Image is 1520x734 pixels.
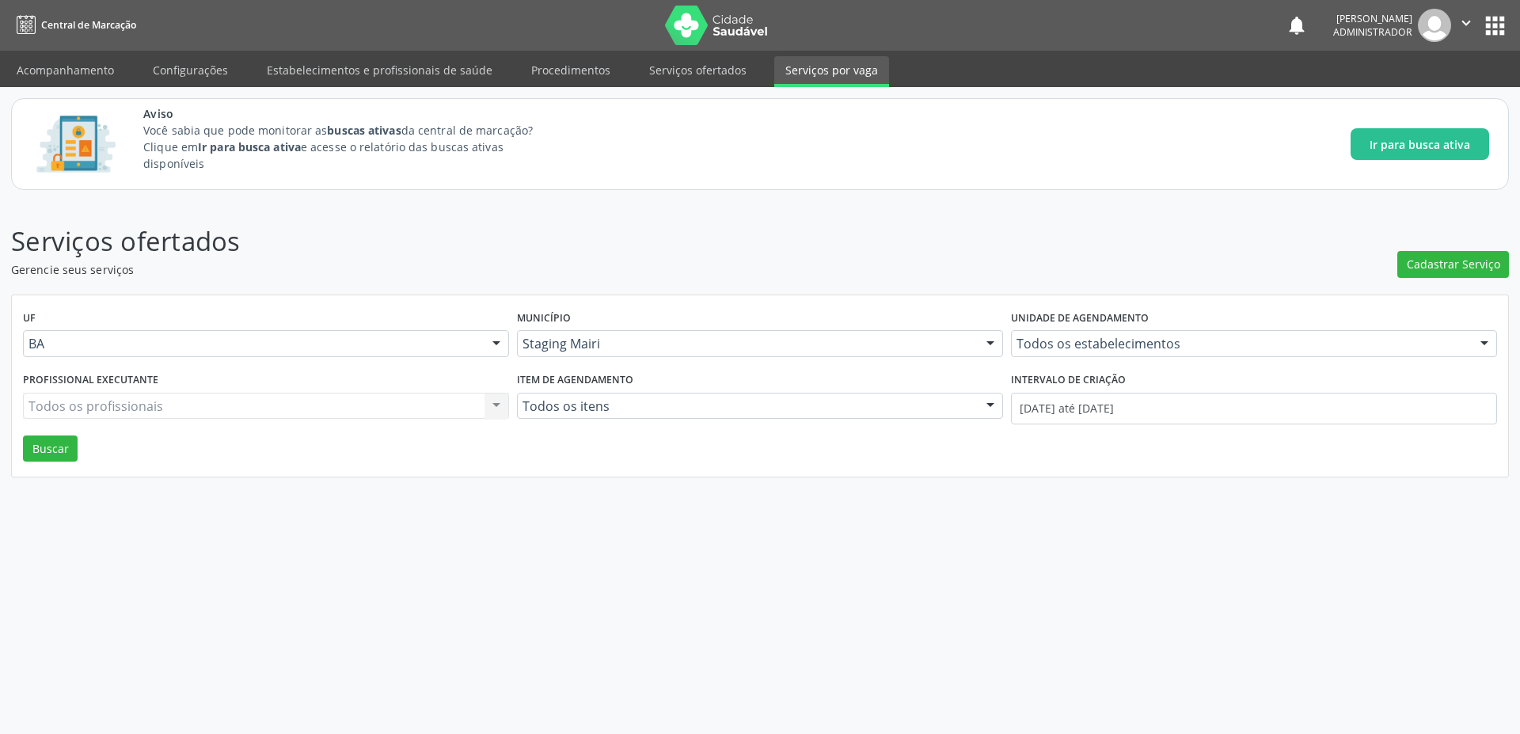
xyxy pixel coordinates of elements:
[522,398,971,414] span: Todos os itens
[1457,14,1475,32] i: 
[522,336,971,352] span: Staging Mairi
[1351,128,1489,160] button: Ir para busca ativa
[256,56,503,84] a: Estabelecimentos e profissionais de saúde
[1286,14,1308,36] button: notifications
[1011,368,1126,393] label: Intervalo de criação
[517,368,633,393] label: Item de agendamento
[1333,12,1412,25] div: [PERSON_NAME]
[1481,12,1509,40] button: apps
[638,56,758,84] a: Serviços ofertados
[517,306,571,331] label: Município
[6,56,125,84] a: Acompanhamento
[28,336,477,352] span: BA
[198,139,301,154] strong: Ir para busca ativa
[1370,136,1470,153] span: Ir para busca ativa
[1407,256,1500,272] span: Cadastrar Serviço
[1011,306,1149,331] label: Unidade de agendamento
[520,56,621,84] a: Procedimentos
[11,12,136,38] a: Central de Marcação
[143,105,562,122] span: Aviso
[23,368,158,393] label: Profissional executante
[1418,9,1451,42] img: img
[142,56,239,84] a: Configurações
[1011,393,1497,424] input: Selecione um intervalo
[23,435,78,462] button: Buscar
[1016,336,1465,352] span: Todos os estabelecimentos
[1333,25,1412,39] span: Administrador
[143,122,562,172] p: Você sabia que pode monitorar as da central de marcação? Clique em e acesse o relatório das busca...
[23,306,36,331] label: UF
[11,261,1059,278] p: Gerencie seus serviços
[31,108,121,180] img: Imagem de CalloutCard
[774,56,889,87] a: Serviços por vaga
[11,222,1059,261] p: Serviços ofertados
[1451,9,1481,42] button: 
[1397,251,1509,278] button: Cadastrar Serviço
[327,123,401,138] strong: buscas ativas
[41,18,136,32] span: Central de Marcação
